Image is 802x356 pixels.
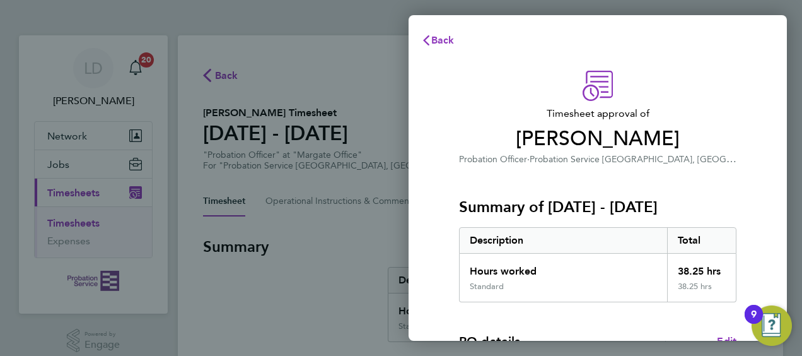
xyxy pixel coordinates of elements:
div: Summary of 18 - 24 Aug 2025 [459,227,736,302]
h4: PO details [459,333,520,350]
span: [PERSON_NAME] [459,126,736,151]
button: Open Resource Center, 9 new notifications [752,306,792,346]
span: Back [431,34,455,46]
div: Description [460,228,667,253]
a: Edit [717,334,736,349]
h3: Summary of [DATE] - [DATE] [459,197,736,217]
span: Edit [717,335,736,347]
span: · [527,154,530,165]
button: Back [409,28,467,53]
div: Standard [470,282,504,292]
div: 9 [751,314,757,331]
span: Probation Officer [459,154,527,165]
div: Total [667,228,736,253]
div: 38.25 hrs [667,282,736,302]
div: Hours worked [460,254,667,282]
span: Timesheet approval of [459,106,736,121]
div: 38.25 hrs [667,254,736,282]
